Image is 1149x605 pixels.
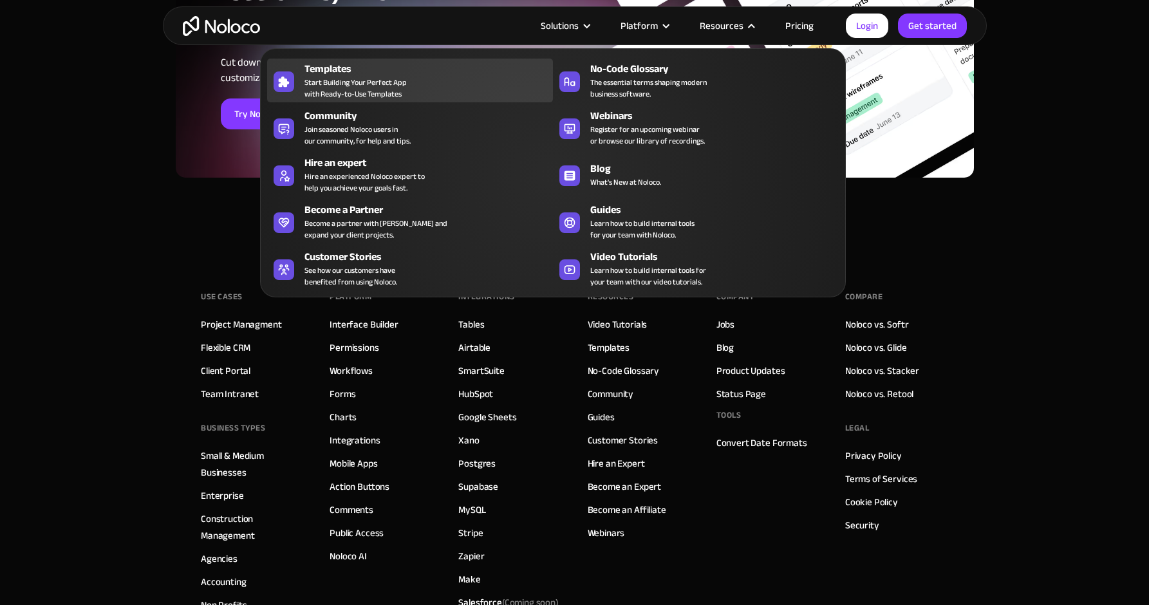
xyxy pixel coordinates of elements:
a: Product Updates [716,362,785,379]
span: Join seasoned Noloco users in our community, for help and tips. [304,124,411,147]
a: Guides [588,409,615,425]
div: Resources [700,17,743,34]
div: Blog [590,161,845,176]
div: No-Code Glossary [590,61,845,77]
a: Noloco vs. Glide [845,339,907,356]
div: Platform [621,17,658,34]
a: Forms [330,386,355,402]
div: Platform [604,17,684,34]
div: Solutions [525,17,604,34]
a: GuidesLearn how to build internal toolsfor your team with Noloco. [553,200,839,243]
a: Jobs [716,316,734,333]
a: Mobile Apps [330,455,377,472]
div: Video Tutorials [590,249,845,265]
a: Customer StoriesSee how our customers havebenefited from using Noloco. [267,247,553,290]
a: No-Code GlossaryThe essential terms shaping modernbusiness software. [553,59,839,102]
div: Webinars [590,108,845,124]
a: Cookie Policy [845,494,898,510]
a: Stripe [458,525,483,541]
div: Legal [845,418,870,438]
a: CommunityJoin seasoned Noloco users inour community, for help and tips. [267,106,553,149]
a: No-Code Glossary [588,362,660,379]
a: Make [458,571,480,588]
a: Charts [330,409,357,425]
a: Comments [330,501,373,518]
nav: Resources [260,30,846,297]
a: Hire an Expert [588,455,645,472]
div: Solutions [541,17,579,34]
a: MySQL [458,501,485,518]
span: Learn how to build internal tools for your team with Noloco. [590,218,695,241]
a: TemplatesStart Building Your Perfect Appwith Ready-to-Use Templates [267,59,553,102]
a: Security [845,517,879,534]
div: Templates [304,61,559,77]
div: BUSINESS TYPES [201,418,265,438]
div: Guides [590,202,845,218]
div: Use Cases [201,287,243,306]
a: Google Sheets [458,409,516,425]
a: Noloco AI [330,548,367,564]
a: home [183,16,260,36]
span: Start Building Your Perfect App with Ready-to-Use Templates [304,77,407,100]
a: Pricing [769,17,830,34]
a: Zapier [458,548,484,564]
a: HubSpot [458,386,493,402]
div: Become a partner with [PERSON_NAME] and expand your client projects. [304,218,447,241]
a: Become an Expert [588,478,662,495]
a: Supabase [458,478,498,495]
a: Status Page [716,386,766,402]
a: Become a PartnerBecome a partner with [PERSON_NAME] andexpand your client projects. [267,200,553,243]
a: Templates [588,339,630,356]
a: Enterprise [201,487,244,504]
div: Become a Partner [304,202,559,218]
a: Permissions [330,339,378,356]
span: The essential terms shaping modern business software. [590,77,707,100]
span: See how our customers have benefited from using Noloco. [304,265,397,288]
span: Learn how to build internal tools for your team with our video tutorials. [590,265,706,288]
a: Xano [458,432,479,449]
div: Compare [845,287,883,306]
a: Become an Affiliate [588,501,666,518]
a: Terms of Services [845,470,917,487]
a: Tables [458,316,484,333]
a: Integrations [330,432,380,449]
a: Customer Stories [588,432,659,449]
a: Noloco vs. Stacker [845,362,919,379]
a: Get started [898,14,967,38]
a: Accounting [201,573,247,590]
div: Community [304,108,559,124]
a: Flexible CRM [201,339,250,356]
a: Try Noloco [DATE] [221,98,321,129]
a: Workflows [330,362,373,379]
a: Webinars [588,525,625,541]
span: What's New at Noloco. [590,176,661,188]
a: Action Buttons [330,478,389,495]
a: Public Access [330,525,384,541]
a: Blog [716,339,734,356]
div: Hire an expert [304,155,559,171]
a: Video TutorialsLearn how to build internal tools foryour team with our video tutorials. [553,247,839,290]
a: Airtable [458,339,490,356]
a: Small & Medium Businesses [201,447,304,481]
span: Register for an upcoming webinar or browse our library of recordings. [590,124,705,147]
a: Agencies [201,550,238,567]
a: Community [588,386,634,402]
a: WebinarsRegister for an upcoming webinaror browse our library of recordings. [553,106,839,149]
a: Login [846,14,888,38]
a: Postgres [458,455,496,472]
a: Privacy Policy [845,447,902,464]
a: SmartSuite [458,362,505,379]
a: Noloco vs. Softr [845,316,909,333]
a: BlogWhat's New at Noloco. [553,153,839,196]
a: Hire an expertHire an experienced Noloco expert tohelp you achieve your goals fast. [267,153,553,196]
a: Noloco vs. Retool [845,386,913,402]
a: Client Portal [201,362,250,379]
div: Cut down on repetitive tasks with customizable workflows, tailored to you. [221,55,546,86]
div: Resources [684,17,769,34]
a: Video Tutorials [588,316,648,333]
div: Customer Stories [304,249,559,265]
a: Interface Builder [330,316,398,333]
a: Convert Date Formats [716,434,807,451]
a: Construction Management [201,510,304,544]
div: Tools [716,405,742,425]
